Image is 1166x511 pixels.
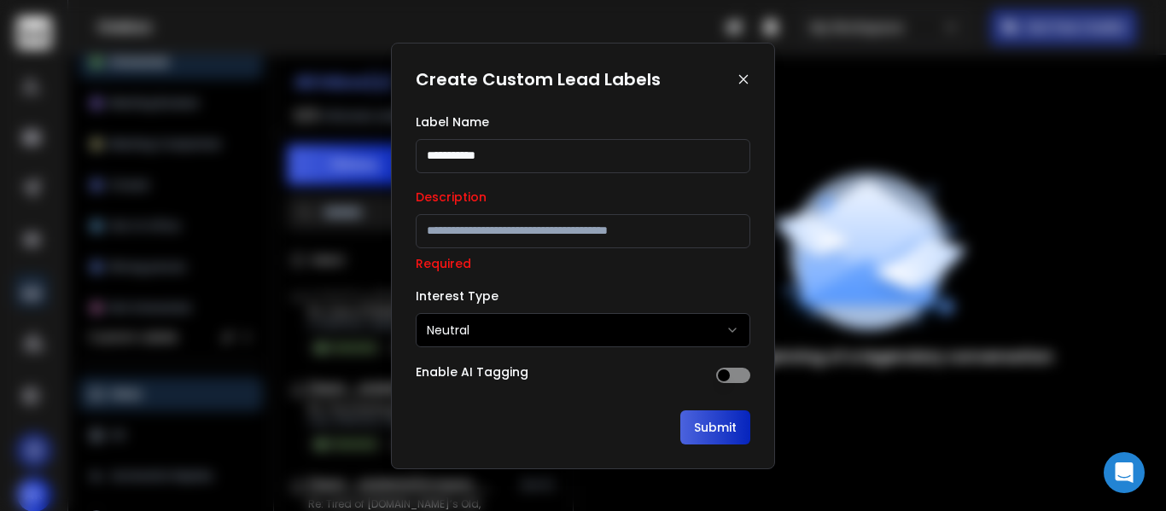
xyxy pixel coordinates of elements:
label: Interest Type [416,287,498,305]
button: Submit [680,410,750,444]
h1: Create Custom Lead Labels [416,67,661,91]
label: Description [416,189,487,206]
label: Label Name [416,113,489,131]
label: Enable AI Tagging [416,363,528,380]
div: Open Intercom Messenger [1104,452,1145,493]
p: Required [416,255,750,272]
